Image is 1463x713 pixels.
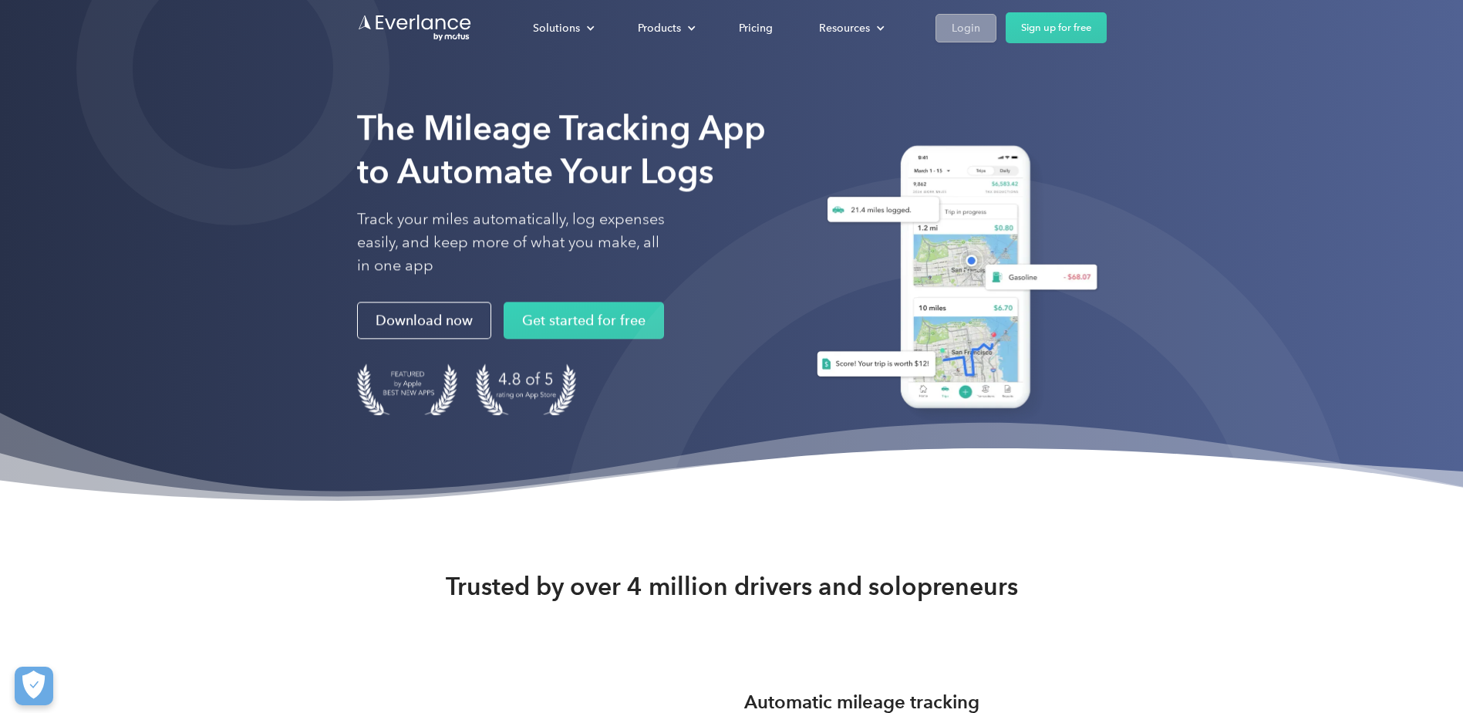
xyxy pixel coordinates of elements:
[357,13,473,42] a: Go to homepage
[1006,12,1107,43] a: Sign up for free
[804,15,897,42] div: Resources
[476,364,576,416] img: 4.9 out of 5 stars on the app store
[819,19,870,38] div: Resources
[504,302,664,340] a: Get started for free
[739,19,773,38] div: Pricing
[533,19,580,38] div: Solutions
[798,133,1107,426] img: Everlance, mileage tracker app, expense tracking app
[357,302,491,340] a: Download now
[357,364,457,416] img: Badge for Featured by Apple Best New Apps
[723,15,788,42] a: Pricing
[935,14,996,42] a: Login
[15,667,53,705] button: Cookies Settings
[622,15,708,42] div: Products
[517,15,607,42] div: Solutions
[952,19,980,38] div: Login
[446,571,1018,602] strong: Trusted by over 4 million drivers and solopreneurs
[638,19,681,38] div: Products
[357,208,666,278] p: Track your miles automatically, log expenses easily, and keep more of what you make, all in one app
[357,107,766,191] strong: The Mileage Tracking App to Automate Your Logs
